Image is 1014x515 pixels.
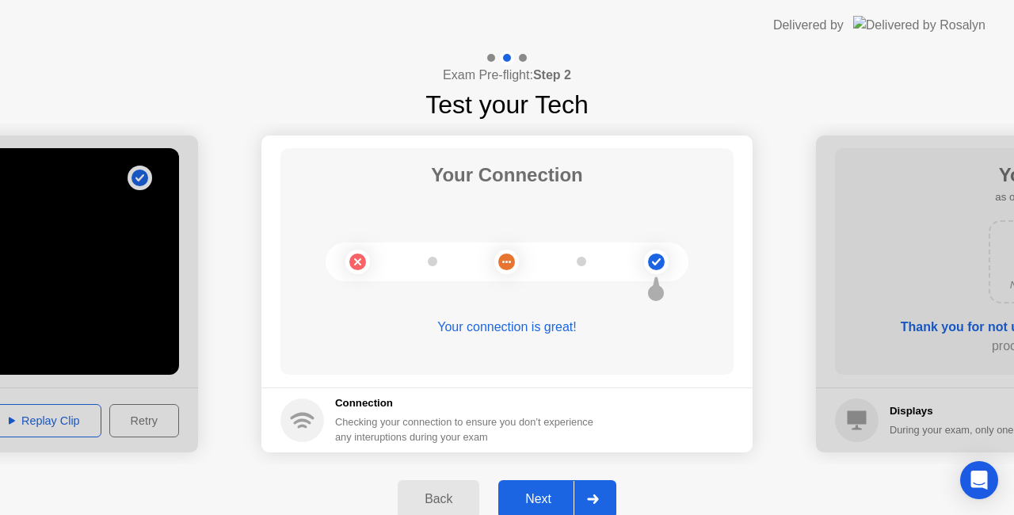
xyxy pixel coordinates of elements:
[431,161,583,189] h1: Your Connection
[280,318,734,337] div: Your connection is great!
[853,16,985,34] img: Delivered by Rosalyn
[533,68,571,82] b: Step 2
[425,86,589,124] h1: Test your Tech
[335,395,603,411] h5: Connection
[443,66,571,85] h4: Exam Pre-flight:
[335,414,603,444] div: Checking your connection to ensure you don’t experience any interuptions during your exam
[960,461,998,499] div: Open Intercom Messenger
[402,492,475,506] div: Back
[773,16,844,35] div: Delivered by
[503,492,574,506] div: Next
